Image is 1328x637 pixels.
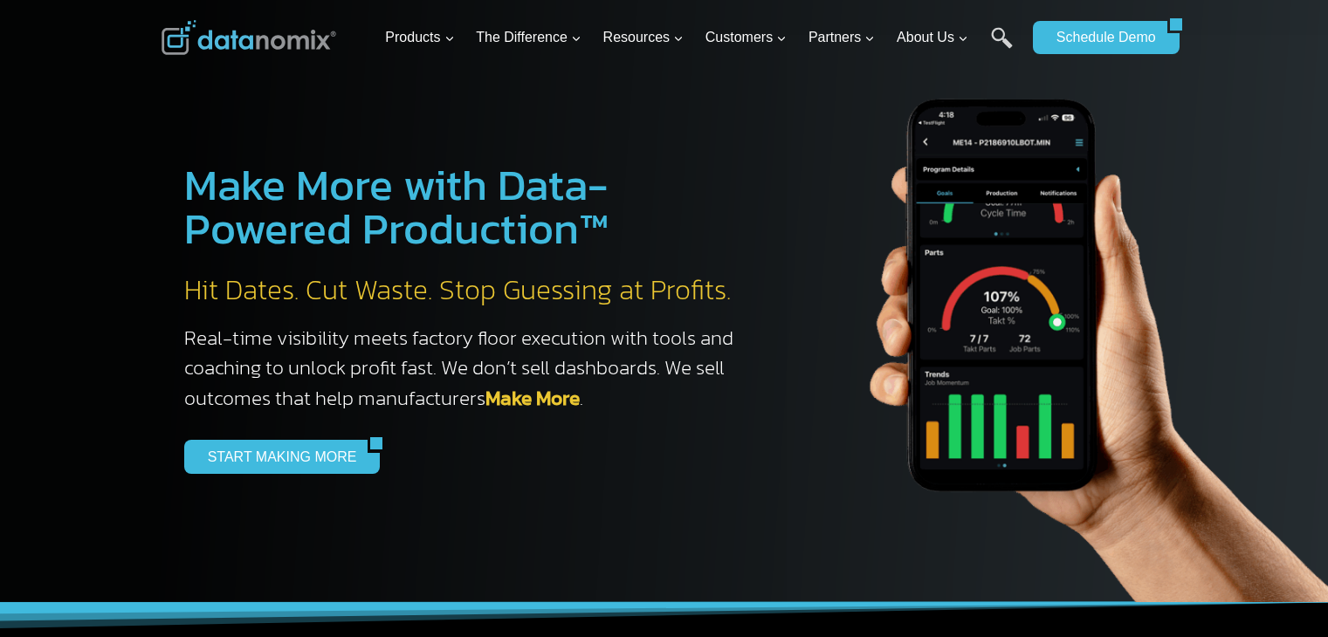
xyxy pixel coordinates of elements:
a: Search [991,27,1013,66]
h3: Real-time visibility meets factory floor execution with tools and coaching to unlock profit fast.... [184,323,752,414]
span: The Difference [476,26,581,49]
a: Make More [485,383,580,413]
h1: Make More with Data-Powered Production™ [184,163,752,250]
iframe: Chat Widget [1241,553,1328,637]
img: Datanomix [162,20,336,55]
span: Resources [603,26,684,49]
h2: Hit Dates. Cut Waste. Stop Guessing at Profits. [184,272,752,309]
span: Partners [808,26,875,49]
nav: Primary Navigation [378,10,1024,66]
span: About Us [897,26,968,49]
a: START MAKING MORE [184,440,368,473]
span: Products [385,26,454,49]
span: Customers [705,26,787,49]
a: Schedule Demo [1033,21,1167,54]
